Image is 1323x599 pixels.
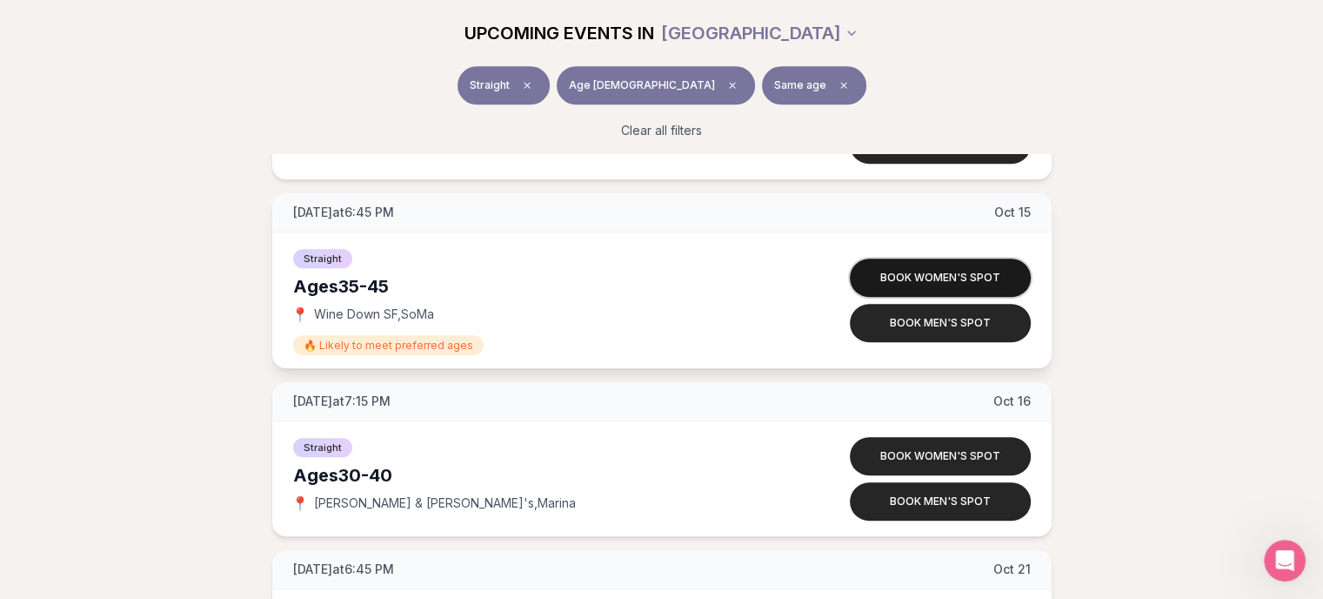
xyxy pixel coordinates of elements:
span: Oct 16 [993,393,1031,410]
span: 📍 [293,307,307,321]
span: [PERSON_NAME] & [PERSON_NAME]'s , Marina [314,495,576,512]
span: Oct 21 [993,561,1031,578]
span: Straight [293,438,352,457]
button: Book men's spot [850,304,1031,342]
button: Book men's spot [850,482,1031,521]
button: [GEOGRAPHIC_DATA] [661,14,859,52]
span: [DATE] at 6:45 PM [293,561,394,578]
button: Same ageClear preference [762,66,866,104]
button: Clear all filters [611,111,712,150]
span: 📍 [293,496,307,510]
span: 📍 [293,139,307,153]
span: Same age [774,78,826,92]
span: Clear age [722,75,743,96]
span: Age [DEMOGRAPHIC_DATA] [569,78,715,92]
span: 🔥 Likely to meet preferred ages [293,335,484,355]
iframe: Intercom live chat [1264,540,1306,582]
span: Wine Down SF , SoMa [314,306,434,323]
span: Straight [293,249,352,268]
div: Ages 30-40 [293,463,784,488]
div: Ages 35-45 [293,274,784,299]
button: Book women's spot [850,437,1031,475]
span: [DATE] at 7:15 PM [293,393,391,410]
span: UPCOMING EVENTS IN [464,21,654,45]
button: StraightClear event type filter [458,66,550,104]
span: Clear event type filter [517,75,538,96]
span: [DATE] at 6:45 PM [293,204,394,221]
button: Book women's spot [850,259,1031,297]
button: Age [DEMOGRAPHIC_DATA]Clear age [557,66,755,104]
span: Oct 15 [994,204,1031,221]
span: Straight [470,78,510,92]
span: Clear preference [833,75,854,96]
